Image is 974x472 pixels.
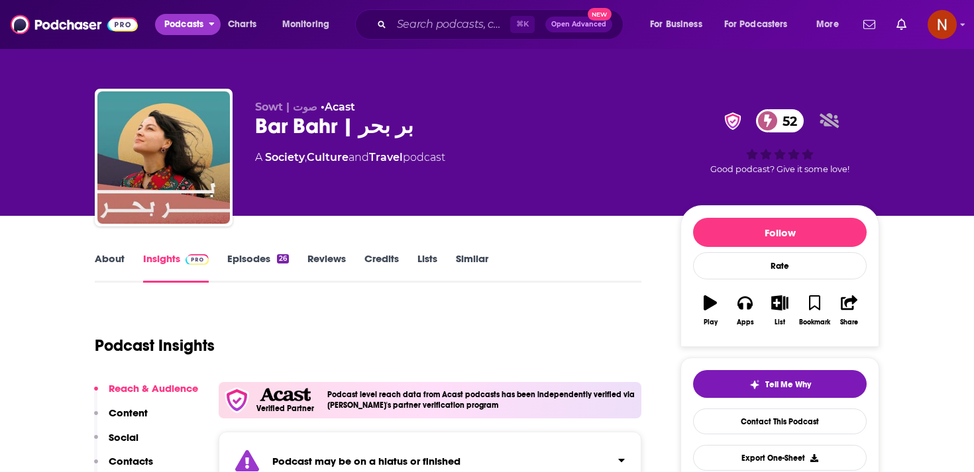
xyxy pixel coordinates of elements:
[282,15,329,34] span: Monitoring
[891,13,912,36] a: Show notifications dropdown
[327,390,636,410] h4: Podcast level reach data from Acast podcasts has been independently verified via [PERSON_NAME]'s ...
[928,10,957,39] span: Logged in as AdelNBM
[510,16,535,33] span: ⌘ K
[94,406,148,431] button: Content
[693,252,867,279] div: Rate
[255,101,317,113] span: Sowt | صوت
[11,12,138,37] img: Podchaser - Follow, Share and Rate Podcasts
[650,15,702,34] span: For Business
[720,113,745,130] img: verified Badge
[368,9,636,40] div: Search podcasts, credits, & more...
[369,151,403,164] a: Travel
[693,287,728,334] button: Play
[737,318,754,326] div: Apps
[277,254,289,263] div: 26
[710,164,849,174] span: Good podcast? Give it some love!
[588,8,612,21] span: New
[392,14,510,35] input: Search podcasts, credits, & more...
[545,17,612,32] button: Open AdvancedNew
[307,252,346,283] a: Reviews
[307,151,349,164] a: Culture
[224,387,250,413] img: verfied icon
[728,287,762,334] button: Apps
[109,382,198,395] p: Reach & Audience
[769,109,804,132] span: 52
[693,408,867,434] a: Contact This Podcast
[693,218,867,247] button: Follow
[417,252,437,283] a: Lists
[272,455,460,467] strong: Podcast may be on a hiatus or finished
[228,15,256,34] span: Charts
[95,252,125,283] a: About
[799,318,830,326] div: Bookmark
[256,404,314,412] h5: Verified Partner
[305,151,307,164] span: ,
[816,15,839,34] span: More
[832,287,867,334] button: Share
[255,150,445,165] div: A podcast
[109,406,148,419] p: Content
[143,252,209,283] a: InsightsPodchaser Pro
[680,101,879,183] div: verified Badge52Good podcast? Give it some love!
[928,10,957,39] button: Show profile menu
[693,445,867,471] button: Export One-Sheet
[840,318,858,326] div: Share
[704,318,718,326] div: Play
[775,318,785,326] div: List
[227,252,289,283] a: Episodes26
[94,382,198,406] button: Reach & Audience
[807,14,855,35] button: open menu
[155,14,221,35] button: open menu
[109,455,153,467] p: Contacts
[95,336,215,355] h1: Podcast Insights
[797,287,832,334] button: Bookmark
[928,10,957,39] img: User Profile
[551,21,606,28] span: Open Advanced
[273,14,347,35] button: open menu
[456,252,488,283] a: Similar
[321,101,355,113] span: •
[186,254,209,265] img: Podchaser Pro
[749,379,760,390] img: tell me why sparkle
[724,15,788,34] span: For Podcasters
[349,151,369,164] span: and
[164,15,203,34] span: Podcasts
[763,287,797,334] button: List
[858,13,881,36] a: Show notifications dropdown
[265,151,305,164] a: Society
[756,109,804,132] a: 52
[94,431,138,455] button: Social
[219,14,264,35] a: Charts
[641,14,719,35] button: open menu
[364,252,399,283] a: Credits
[693,370,867,398] button: tell me why sparkleTell Me Why
[97,91,230,224] img: Bar Bahr | بر بحر
[109,431,138,444] p: Social
[260,388,310,402] img: Acast
[765,379,811,390] span: Tell Me Why
[716,14,807,35] button: open menu
[325,101,355,113] a: Acast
